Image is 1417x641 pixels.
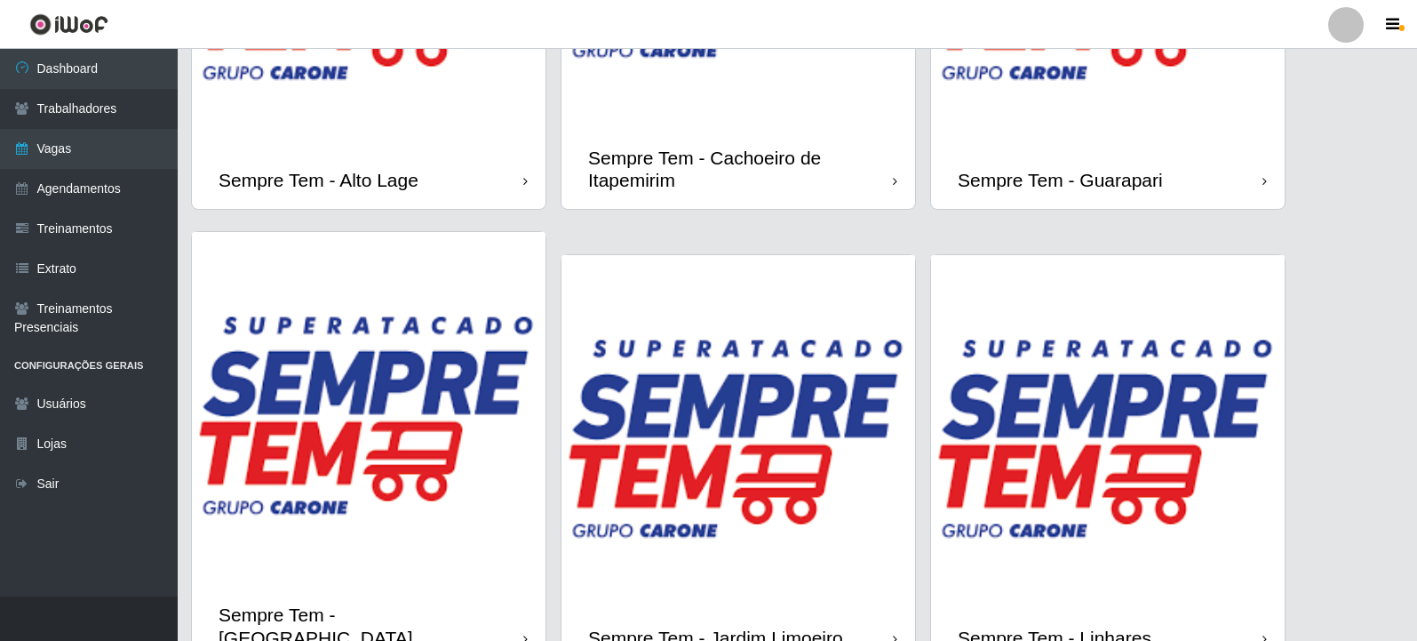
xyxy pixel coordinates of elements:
[958,169,1163,191] div: Sempre Tem - Guarapari
[29,13,108,36] img: CoreUI Logo
[192,232,545,586] img: cardImg
[931,255,1285,609] img: cardImg
[561,255,915,609] img: cardImg
[588,147,893,191] div: Sempre Tem - Cachoeiro de Itapemirim
[219,169,418,191] div: Sempre Tem - Alto Lage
